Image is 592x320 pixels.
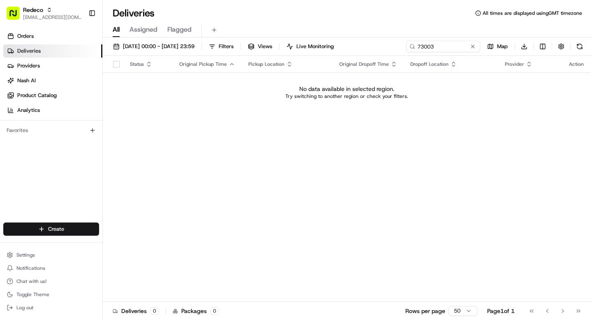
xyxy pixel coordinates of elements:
[129,25,157,35] span: Assigned
[3,302,99,313] button: Log out
[505,61,524,67] span: Provider
[3,262,99,274] button: Notifications
[283,41,338,52] button: Live Monitoring
[113,25,120,35] span: All
[16,278,46,285] span: Chat with us!
[16,291,49,298] span: Toggle Theme
[109,41,198,52] button: [DATE] 00:00 - [DATE] 23:59
[210,307,219,315] div: 0
[17,47,41,55] span: Deliveries
[483,41,511,52] button: Map
[3,74,102,87] a: Nash AI
[17,92,57,99] span: Product Catalog
[17,62,40,70] span: Providers
[258,43,272,50] span: Views
[113,307,159,315] div: Deliveries
[3,124,99,137] div: Favorites
[3,44,102,58] a: Deliveries
[244,41,276,52] button: Views
[487,307,515,315] div: Page 1 of 1
[569,61,584,67] div: Action
[17,32,34,40] span: Orders
[167,25,192,35] span: Flagged
[285,93,408,100] p: Try switching to another region or check your filters.
[23,14,82,21] button: [EMAIL_ADDRESS][DOMAIN_NAME]
[173,307,219,315] div: Packages
[219,43,234,50] span: Filters
[248,61,284,67] span: Pickup Location
[17,77,36,84] span: Nash AI
[296,43,334,50] span: Live Monitoring
[205,41,237,52] button: Filters
[16,252,35,258] span: Settings
[17,107,40,114] span: Analytics
[410,61,449,67] span: Dropoff Location
[3,3,85,23] button: Redeco[EMAIL_ADDRESS][DOMAIN_NAME]
[48,225,64,233] span: Create
[150,307,159,315] div: 0
[179,61,227,67] span: Original Pickup Time
[3,289,99,300] button: Toggle Theme
[406,41,480,52] input: Type to search
[405,307,445,315] p: Rows per page
[299,85,394,93] p: No data available in selected region.
[3,276,99,287] button: Chat with us!
[3,30,102,43] a: Orders
[3,223,99,236] button: Create
[16,304,33,311] span: Log out
[3,249,99,261] button: Settings
[339,61,389,67] span: Original Dropoff Time
[497,43,508,50] span: Map
[130,61,144,67] span: Status
[3,59,102,72] a: Providers
[113,7,155,20] h1: Deliveries
[483,10,582,16] span: All times are displayed using GMT timezone
[16,265,45,271] span: Notifications
[3,104,102,117] a: Analytics
[123,43,194,50] span: [DATE] 00:00 - [DATE] 23:59
[574,41,585,52] button: Refresh
[3,89,102,102] a: Product Catalog
[23,6,43,14] button: Redeco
